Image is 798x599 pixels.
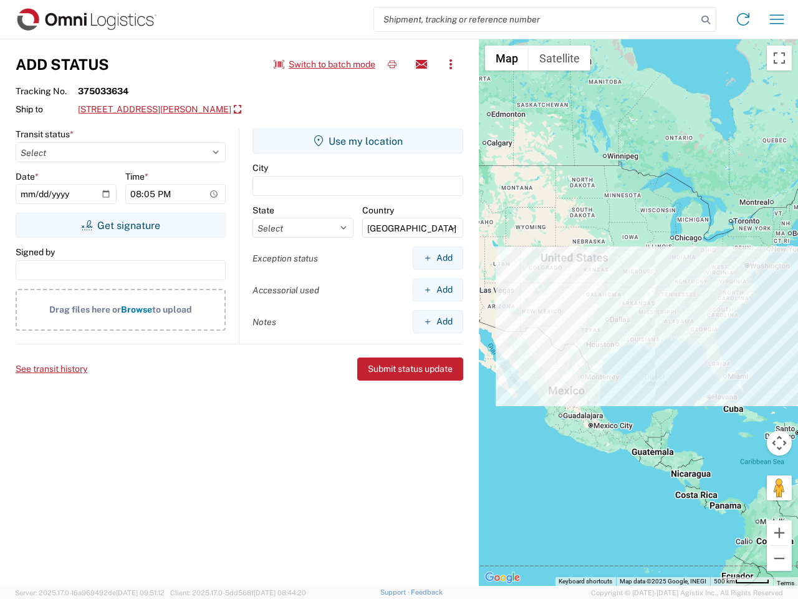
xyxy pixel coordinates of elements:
[767,46,792,71] button: Toggle fullscreen view
[529,46,590,71] button: Show satellite imagery
[16,104,78,115] span: Ship to
[125,171,148,182] label: Time
[413,246,463,270] button: Add
[16,213,226,238] button: Get signature
[559,577,612,586] button: Keyboard shortcuts
[16,85,78,97] span: Tracking No.
[482,570,523,586] a: Open this area in Google Maps (opens a new window)
[357,358,463,381] button: Submit status update
[78,99,241,120] a: [STREET_ADDRESS][PERSON_NAME]
[252,129,463,153] button: Use my location
[411,588,443,596] a: Feedback
[777,580,794,587] a: Terms
[714,578,735,585] span: 500 km
[413,310,463,333] button: Add
[16,56,109,74] h3: Add Status
[49,304,121,314] span: Drag files here or
[252,316,276,328] label: Notes
[16,359,87,379] button: See transit history
[380,588,411,596] a: Support
[15,589,165,597] span: Server: 2025.17.0-16a969492de
[16,171,39,182] label: Date
[485,46,529,71] button: Show street map
[252,162,268,173] label: City
[170,589,306,597] span: Client: 2025.17.0-5dd568f
[767,546,792,571] button: Zoom out
[121,304,152,314] span: Browse
[254,589,306,597] span: [DATE] 08:44:20
[274,54,375,75] button: Switch to batch mode
[252,285,319,296] label: Accessorial used
[116,589,165,597] span: [DATE] 09:51:12
[374,7,697,31] input: Shipment, tracking or reference number
[482,570,523,586] img: Google
[767,475,792,500] button: Drag Pegman onto the map to open Street View
[16,246,55,258] label: Signed by
[767,520,792,545] button: Zoom in
[362,205,394,216] label: Country
[620,578,706,585] span: Map data ©2025 Google, INEGI
[152,304,192,314] span: to upload
[252,205,274,216] label: State
[767,431,792,455] button: Map camera controls
[252,253,318,264] label: Exception status
[710,577,773,586] button: Map Scale: 500 km per 51 pixels
[78,85,128,97] strong: 375033634
[413,278,463,301] button: Add
[591,587,783,598] span: Copyright © [DATE]-[DATE] Agistix Inc., All Rights Reserved
[16,129,74,140] label: Transit status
